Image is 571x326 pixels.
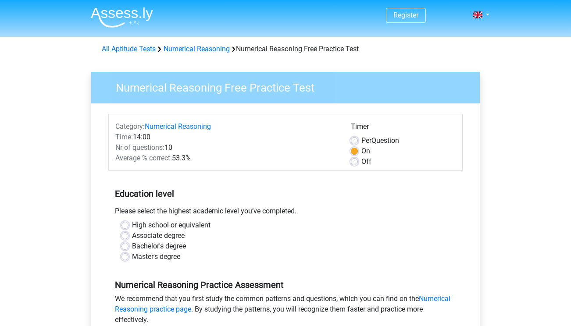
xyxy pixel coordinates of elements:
span: Nr of questions: [115,143,164,152]
div: Numerical Reasoning Free Practice Test [98,44,473,54]
div: 10 [109,142,344,153]
div: 53.3% [109,153,344,163]
label: Off [361,156,371,167]
span: Average % correct: [115,154,172,162]
label: Master's degree [132,252,180,262]
a: Register [393,11,418,19]
label: Associate degree [132,230,185,241]
img: Assessly [91,7,153,28]
h3: Numerical Reasoning Free Practice Test [105,78,473,95]
a: Numerical Reasoning [145,122,211,131]
label: High school or equivalent [132,220,211,230]
label: On [361,146,370,156]
a: Numerical Reasoning [164,45,230,53]
span: Per [361,136,371,145]
h5: Numerical Reasoning Practice Assessment [115,280,456,290]
a: All Aptitude Tests [102,45,156,53]
div: 14:00 [109,132,344,142]
span: Category: [115,122,145,131]
div: Timer [351,121,456,135]
label: Bachelor's degree [132,241,186,252]
label: Question [361,135,399,146]
h5: Education level [115,185,456,202]
div: Please select the highest academic level you’ve completed. [108,206,463,220]
span: Time: [115,133,133,141]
